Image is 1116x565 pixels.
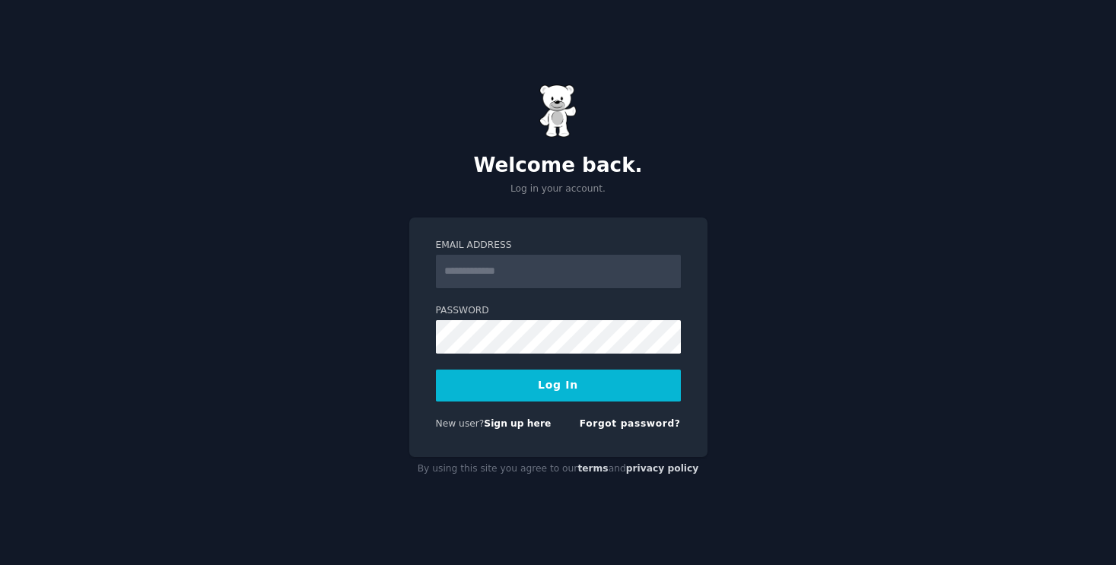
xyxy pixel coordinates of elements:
[409,154,707,178] h2: Welcome back.
[577,463,608,474] a: terms
[409,457,707,481] div: By using this site you agree to our and
[436,370,681,402] button: Log In
[436,304,681,318] label: Password
[484,418,551,429] a: Sign up here
[409,183,707,196] p: Log in your account.
[580,418,681,429] a: Forgot password?
[436,418,485,429] span: New user?
[436,239,681,252] label: Email Address
[539,84,577,138] img: Gummy Bear
[626,463,699,474] a: privacy policy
